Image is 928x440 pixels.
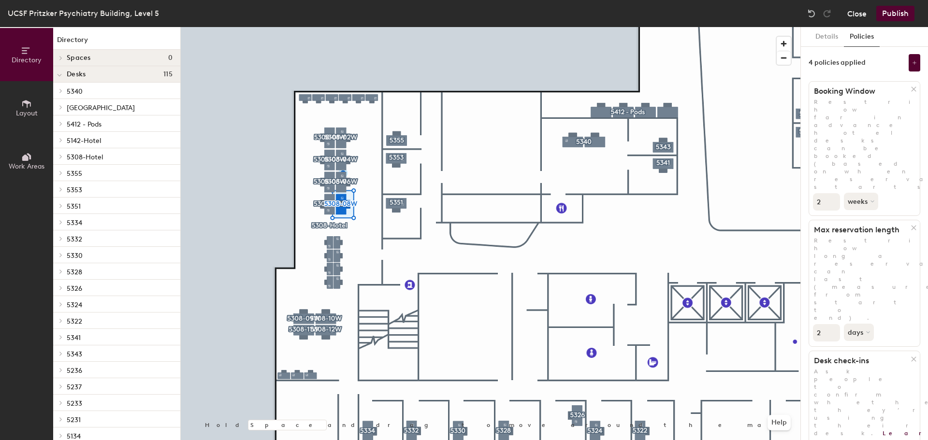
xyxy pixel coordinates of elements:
[163,71,173,78] span: 115
[768,415,791,430] button: Help
[844,27,880,47] button: Policies
[844,324,874,341] button: days
[67,284,82,293] span: 5326
[847,6,867,21] button: Close
[67,252,83,260] span: 5330
[67,170,82,178] span: 5355
[67,367,82,375] span: 5236
[67,301,82,309] span: 5324
[67,153,103,161] span: 5308-Hotel
[809,356,911,366] h1: Desk check-ins
[16,109,38,117] span: Layout
[844,193,878,210] button: weeks
[67,54,91,62] span: Spaces
[67,383,82,391] span: 5237
[67,416,81,424] span: 5231
[67,120,101,128] span: 5412 - Pods
[810,27,844,47] button: Details
[809,86,911,96] h1: Booking Window
[53,35,180,50] h1: Directory
[67,219,82,227] span: 5334
[67,235,82,243] span: 5332
[67,399,82,408] span: 5233
[809,237,920,322] p: Restrict how long a reservation can last (measured from start to end).
[168,54,173,62] span: 0
[67,334,81,342] span: 5341
[67,317,82,326] span: 5322
[67,268,82,276] span: 5328
[807,9,816,18] img: Undo
[67,71,86,78] span: Desks
[67,186,82,194] span: 5353
[67,87,83,96] span: 5340
[67,104,135,112] span: [GEOGRAPHIC_DATA]
[809,59,866,67] div: 4 policies applied
[9,162,44,170] span: Work Areas
[809,98,920,191] p: Restrict how far in advance hotel desks can be booked (based on when reservation starts).
[8,7,159,19] div: UCSF Pritzker Psychiatry Building, Level 5
[67,137,101,145] span: 5142-Hotel
[809,225,911,235] h1: Max reservation length
[12,56,42,64] span: Directory
[876,6,914,21] button: Publish
[67,350,82,358] span: 5343
[822,9,832,18] img: Redo
[67,202,81,211] span: 5351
